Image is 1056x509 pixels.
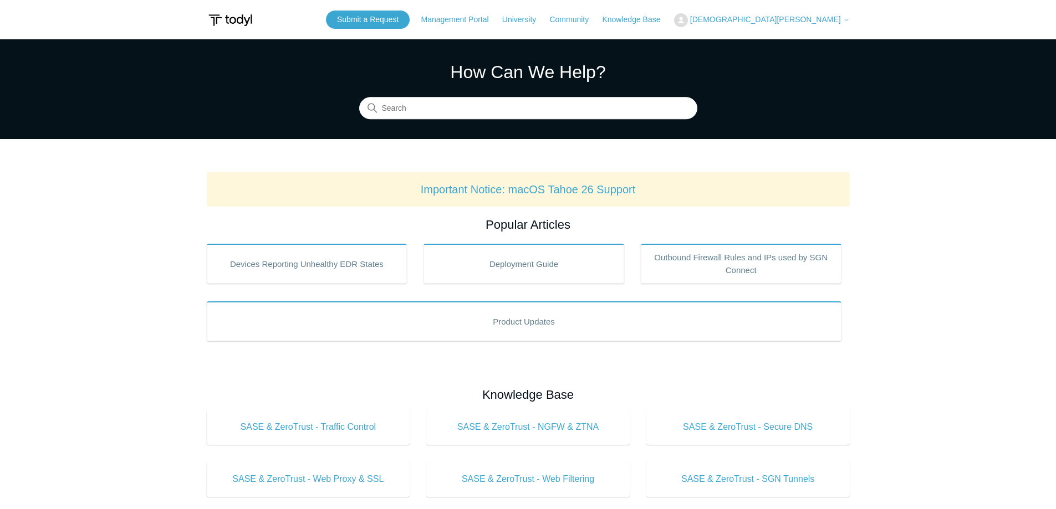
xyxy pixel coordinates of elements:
span: SASE & ZeroTrust - NGFW & ZTNA [443,420,613,434]
a: Submit a Request [326,11,410,29]
a: SASE & ZeroTrust - Web Filtering [426,461,630,497]
a: Important Notice: macOS Tahoe 26 Support [421,183,636,196]
a: Outbound Firewall Rules and IPs used by SGN Connect [641,244,841,284]
a: Management Portal [421,14,499,25]
a: SASE & ZeroTrust - Secure DNS [646,409,850,445]
img: Todyl Support Center Help Center home page [207,10,254,30]
button: [DEMOGRAPHIC_DATA][PERSON_NAME] [674,13,850,27]
a: University [502,14,547,25]
span: SASE & ZeroTrust - Web Filtering [443,472,613,486]
span: SASE & ZeroTrust - Traffic Control [223,420,394,434]
h2: Popular Articles [207,215,850,234]
a: SASE & ZeroTrust - Web Proxy & SSL [207,461,410,497]
input: Search [359,97,697,120]
a: Product Updates [207,301,841,341]
h2: Knowledge Base [207,385,850,404]
a: SASE & ZeroTrust - SGN Tunnels [646,461,850,497]
h1: How Can We Help? [359,59,697,85]
a: SASE & ZeroTrust - NGFW & ZTNA [426,409,630,445]
span: SASE & ZeroTrust - Web Proxy & SSL [223,472,394,486]
span: SASE & ZeroTrust - Secure DNS [663,420,833,434]
a: Devices Reporting Unhealthy EDR States [207,244,407,284]
span: SASE & ZeroTrust - SGN Tunnels [663,472,833,486]
a: Deployment Guide [424,244,624,284]
a: Knowledge Base [602,14,671,25]
a: Community [549,14,600,25]
span: [DEMOGRAPHIC_DATA][PERSON_NAME] [690,15,841,24]
a: SASE & ZeroTrust - Traffic Control [207,409,410,445]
